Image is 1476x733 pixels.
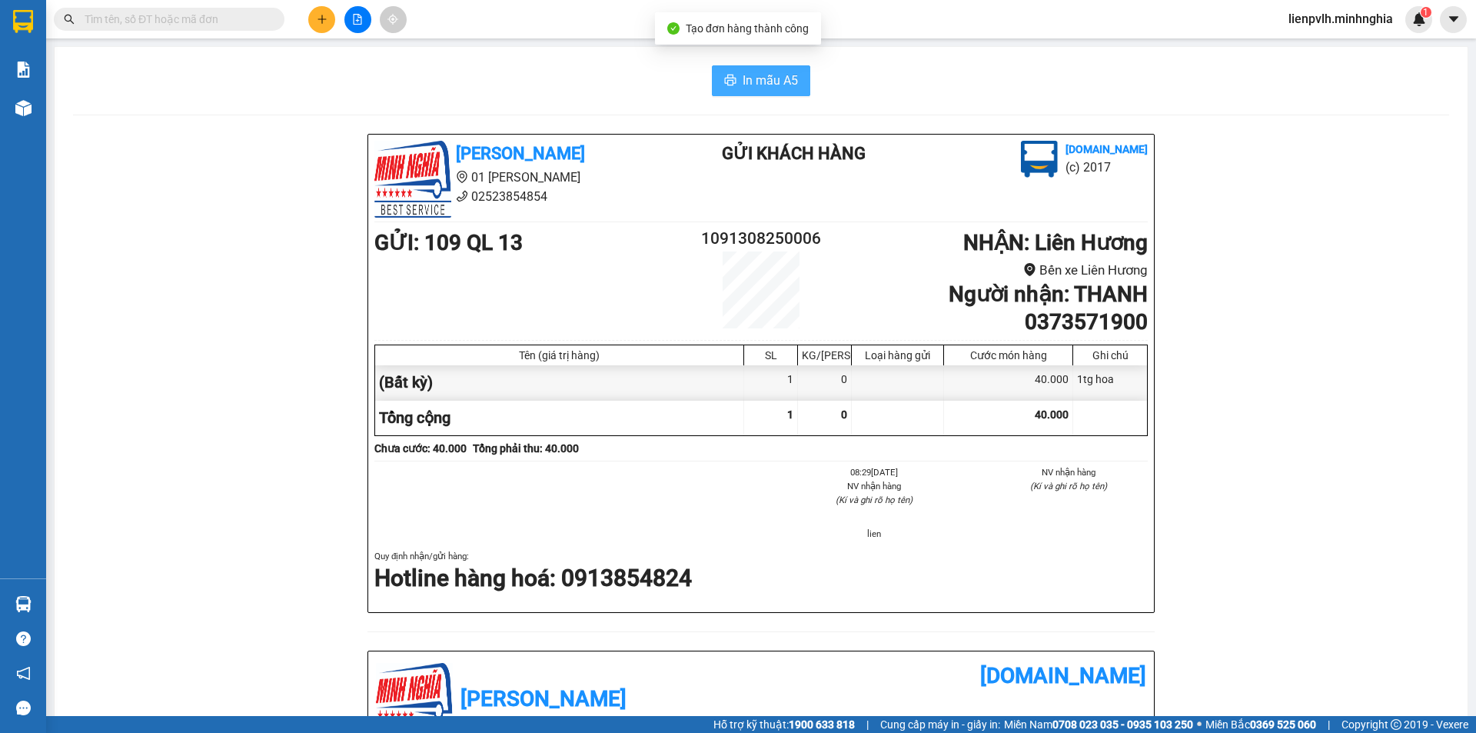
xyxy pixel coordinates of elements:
[88,37,101,49] span: environment
[743,71,798,90] span: In mẫu A5
[949,282,1148,335] b: Người nhận : THANH 0373571900
[1035,408,1069,421] span: 40.000
[374,442,467,455] b: Chưa cước : 40.000
[380,6,407,33] button: aim
[795,465,953,479] li: 08:29[DATE]
[826,260,1148,281] li: Bến xe Liên Hương
[1205,716,1316,733] span: Miền Bắc
[16,666,31,681] span: notification
[990,465,1149,479] li: NV nhận hàng
[1052,718,1193,731] strong: 0708 023 035 - 0935 103 250
[64,14,75,25] span: search
[963,230,1148,255] b: NHẬN : Liên Hương
[16,631,31,646] span: question-circle
[374,187,660,206] li: 02523854854
[713,716,855,733] span: Hỗ trợ kỹ thuật:
[15,596,32,612] img: warehouse-icon
[1421,7,1431,18] sup: 1
[722,144,866,163] b: Gửi khách hàng
[1276,9,1405,28] span: lienpvlh.minhnghia
[88,56,101,68] span: phone
[1065,158,1148,177] li: (c) 2017
[856,349,939,362] div: Loại hàng gửi
[7,34,293,53] li: 01 [PERSON_NAME]
[374,565,692,591] strong: Hotline hàng hoá: 0913854824
[88,10,218,29] b: [PERSON_NAME]
[456,144,585,163] b: [PERSON_NAME]
[1328,716,1330,733] span: |
[724,74,736,88] span: printer
[686,22,809,35] span: Tạo đơn hàng thành công
[15,100,32,116] img: warehouse-icon
[13,10,33,33] img: logo-vxr
[352,14,363,25] span: file-add
[1250,718,1316,731] strong: 0369 525 060
[944,365,1073,400] div: 40.000
[1423,7,1428,18] span: 1
[836,495,913,505] i: (Kí và ghi rõ họ tên)
[473,442,579,455] b: Tổng phải thu: 40.000
[1004,716,1193,733] span: Miền Nam
[375,365,744,400] div: (Bất kỳ)
[308,6,335,33] button: plus
[802,349,847,362] div: KG/[PERSON_NAME]
[7,53,293,72] li: 02523854854
[85,11,266,28] input: Tìm tên, số ĐT hoặc mã đơn
[7,96,155,122] b: GỬI : 109 QL 13
[379,349,740,362] div: Tên (giá trị hàng)
[948,349,1069,362] div: Cước món hàng
[344,6,371,33] button: file-add
[744,365,798,400] div: 1
[387,14,398,25] span: aim
[379,408,450,427] span: Tổng cộng
[460,686,627,711] b: [PERSON_NAME]
[1023,263,1036,276] span: environment
[16,701,31,715] span: message
[374,168,660,187] li: 01 [PERSON_NAME]
[787,408,793,421] span: 1
[841,408,847,421] span: 0
[374,549,1148,595] div: Quy định nhận/gửi hàng :
[795,479,953,493] li: NV nhận hàng
[1391,719,1401,730] span: copyright
[456,171,468,183] span: environment
[1197,721,1202,728] span: ⚪️
[712,65,810,96] button: printerIn mẫu A5
[374,230,523,255] b: GỬI : 109 QL 13
[748,349,793,362] div: SL
[798,365,852,400] div: 0
[980,663,1146,688] b: [DOMAIN_NAME]
[456,190,468,202] span: phone
[1030,481,1107,491] i: (Kí và ghi rõ họ tên)
[317,14,327,25] span: plus
[7,7,84,84] img: logo.jpg
[696,226,826,252] h2: 1091308250006
[1077,349,1143,362] div: Ghi chú
[866,716,869,733] span: |
[880,716,1000,733] span: Cung cấp máy in - giấy in:
[1021,141,1058,178] img: logo.jpg
[15,62,32,78] img: solution-icon
[1073,365,1147,400] div: 1tg hoa
[1065,143,1148,155] b: [DOMAIN_NAME]
[795,527,953,541] li: lien
[1447,12,1461,26] span: caret-down
[1412,12,1426,26] img: icon-new-feature
[374,141,451,218] img: logo.jpg
[1440,6,1467,33] button: caret-down
[789,718,855,731] strong: 1900 633 818
[667,22,680,35] span: check-circle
